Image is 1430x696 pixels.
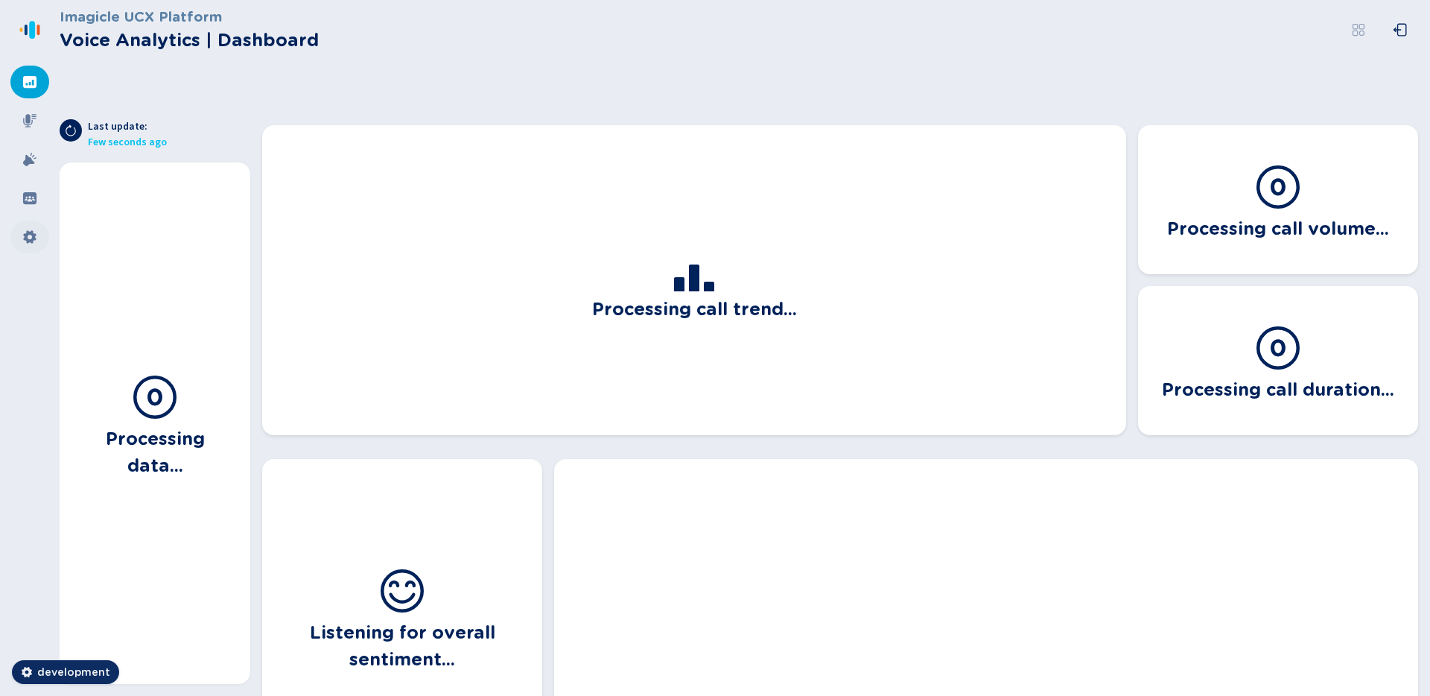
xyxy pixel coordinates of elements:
h3: Processing call duration... [1162,372,1394,403]
button: development [12,660,119,684]
h3: Processing data... [77,421,232,479]
h2: Voice Analytics | Dashboard [60,27,319,54]
svg: mic-fill [22,113,37,128]
div: Settings [10,221,49,253]
span: development [37,665,110,680]
svg: box-arrow-left [1393,22,1408,37]
svg: arrow-clockwise [65,124,77,136]
span: Few seconds ago [88,135,167,151]
div: Alarms [10,143,49,176]
span: Last update: [88,119,167,135]
svg: alarm-filled [22,152,37,167]
h3: Processing call trend... [592,291,797,323]
h3: Listening for overall sentiment... [280,615,524,673]
svg: groups-filled [22,191,37,206]
h3: Processing call volume... [1167,211,1389,242]
div: Dashboard [10,66,49,98]
div: Groups [10,182,49,215]
div: Recordings [10,104,49,137]
h3: Imagicle UCX Platform [60,6,319,27]
svg: dashboard-filled [22,75,37,89]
